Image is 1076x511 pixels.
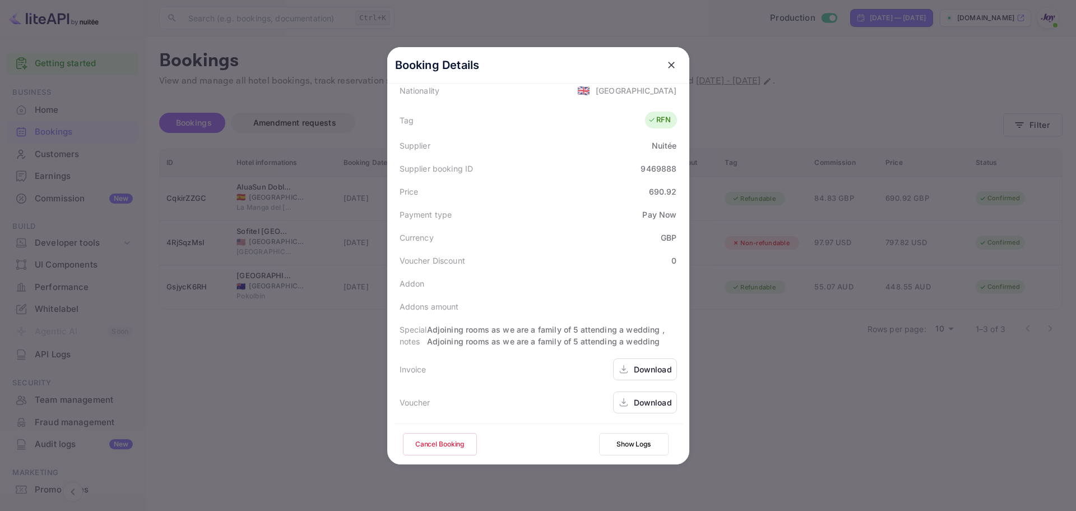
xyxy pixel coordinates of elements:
[577,80,590,100] span: United States
[649,186,677,197] div: 690.92
[642,209,676,220] div: Pay Now
[661,55,681,75] button: close
[648,114,671,126] div: RFN
[641,163,676,174] div: 9469888
[395,57,480,73] p: Booking Details
[400,85,440,96] div: Nationality
[400,186,419,197] div: Price
[400,163,474,174] div: Supplier booking ID
[400,114,414,126] div: Tag
[400,397,430,408] div: Voucher
[596,85,677,96] div: [GEOGRAPHIC_DATA]
[652,140,677,151] div: Nuitée
[427,324,677,347] div: Adjoining rooms as we are a family of 5 attending a wedding , Adjoining rooms as we are a family ...
[634,397,672,408] div: Download
[400,324,427,347] div: Special notes
[661,232,676,243] div: GBP
[634,363,672,375] div: Download
[400,278,425,289] div: Addon
[671,255,676,266] div: 0
[400,209,452,220] div: Payment type
[400,301,459,312] div: Addons amount
[403,433,477,455] button: Cancel Booking
[400,232,434,243] div: Currency
[599,433,669,455] button: Show Logs
[400,363,426,375] div: Invoice
[400,255,465,266] div: Voucher Discount
[400,140,430,151] div: Supplier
